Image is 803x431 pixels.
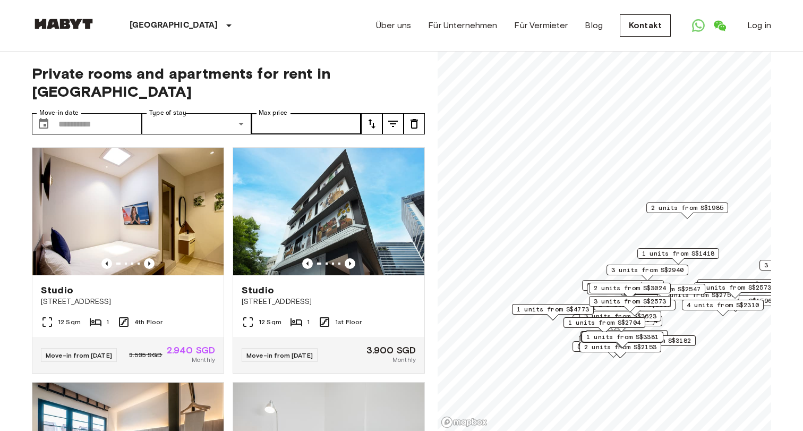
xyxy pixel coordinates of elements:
[580,316,662,332] div: Map marker
[582,332,663,348] div: Map marker
[242,284,274,297] span: Studio
[619,336,691,345] span: 1 units from S$3182
[709,15,730,36] a: Open WeChat
[747,19,771,32] a: Log in
[106,317,109,327] span: 1
[563,317,645,334] div: Map marker
[130,19,218,32] p: [GEOGRAPHIC_DATA]
[577,342,650,351] span: 5 units from S$1680
[41,297,215,307] span: [STREET_ADDRESS]
[129,350,162,360] span: 3.535 SGD
[614,335,696,352] div: Map marker
[589,283,671,299] div: Map marker
[594,297,666,306] span: 3 units from S$2573
[580,332,662,348] div: Map marker
[586,330,668,347] div: Map marker
[404,113,425,134] button: tune
[687,300,759,310] span: 4 units from S$2310
[651,203,723,213] span: 2 units from S$1985
[259,108,287,117] label: Max price
[628,284,701,294] span: 1 units from S$2547
[573,341,654,358] div: Map marker
[642,249,714,258] span: 1 units from S$1418
[101,258,112,269] button: Previous image
[581,332,663,349] div: Map marker
[584,311,656,321] span: 3 units from S$3623
[441,416,488,428] a: Mapbox logo
[514,19,568,32] a: Für Vermieter
[586,332,659,342] span: 1 units from S$3381
[39,108,79,117] label: Move-in date
[246,351,313,359] span: Move-in from [DATE]
[307,317,310,327] span: 1
[382,113,404,134] button: tune
[242,297,416,307] span: [STREET_ADDRESS]
[233,147,425,374] a: Marketing picture of unit SG-01-110-044_001Previous imagePrevious imageStudio[STREET_ADDRESS]12 S...
[32,148,224,275] img: Marketing picture of unit SG-01-110-033-001
[335,317,362,327] span: 1st Floor
[579,342,661,358] div: Map marker
[620,14,671,37] a: Kontakt
[32,147,224,374] a: Marketing picture of unit SG-01-110-033-001Previous imagePrevious imageStudio[STREET_ADDRESS]12 S...
[302,258,313,269] button: Previous image
[32,64,425,100] span: Private rooms and apartments for rent in [GEOGRAPHIC_DATA]
[585,19,603,32] a: Blog
[611,265,684,275] span: 3 units from S$2940
[46,351,112,359] span: Move-in from [DATE]
[682,300,764,316] div: Map marker
[568,318,640,327] span: 1 units from S$2704
[517,305,589,314] span: 1 units from S$4773
[392,355,416,365] span: Monthly
[33,113,54,134] button: Choose date
[58,317,81,327] span: 12 Sqm
[702,280,774,289] span: 3 units from S$1480
[361,113,382,134] button: tune
[233,148,424,275] img: Marketing picture of unit SG-01-110-044_001
[623,284,705,300] div: Map marker
[697,279,779,295] div: Map marker
[579,311,661,327] div: Map marker
[32,19,96,29] img: Habyt
[606,265,688,281] div: Map marker
[167,345,215,355] span: 2.940 SGD
[149,108,186,117] label: Type of stay
[512,304,594,320] div: Map marker
[192,355,215,365] span: Monthly
[376,19,411,32] a: Über uns
[646,202,728,219] div: Map marker
[144,258,155,269] button: Previous image
[594,283,666,293] span: 2 units from S$3024
[694,282,776,299] div: Map marker
[259,317,281,327] span: 12 Sqm
[594,300,676,316] div: Map marker
[579,335,661,352] div: Map marker
[589,296,671,312] div: Map marker
[587,284,672,300] div: Map marker
[366,345,416,355] span: 3.900 SGD
[688,15,709,36] a: Open WhatsApp
[699,283,771,292] span: 1 units from S$2573
[582,280,664,297] div: Map marker
[591,331,663,340] span: 5 units from S$1838
[134,317,163,327] span: 4th Floor
[41,284,73,297] span: Studio
[428,19,497,32] a: Für Unternehmen
[587,281,659,290] span: 3 units from S$1985
[637,248,719,265] div: Map marker
[345,258,355,269] button: Previous image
